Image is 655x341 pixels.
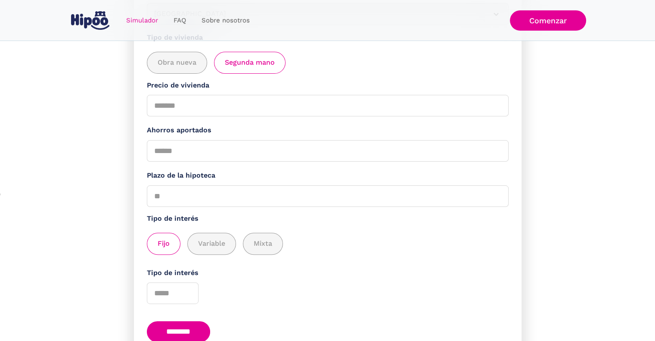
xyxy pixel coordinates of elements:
span: Mixta [254,238,272,249]
label: Tipo de interés [147,213,509,224]
span: Variable [198,238,225,249]
label: Plazo de la hipoteca [147,170,509,181]
span: Fijo [158,238,170,249]
a: Comenzar [510,10,586,31]
span: Segunda mano [225,57,275,68]
a: home [69,8,112,33]
a: Sobre nosotros [194,12,258,29]
a: Simulador [118,12,166,29]
span: Obra nueva [158,57,196,68]
div: add_description_here [147,52,509,74]
div: add_description_here [147,233,509,255]
label: Tipo de interés [147,268,509,278]
label: Precio de vivienda [147,80,509,91]
label: Ahorros aportados [147,125,509,136]
a: FAQ [166,12,194,29]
